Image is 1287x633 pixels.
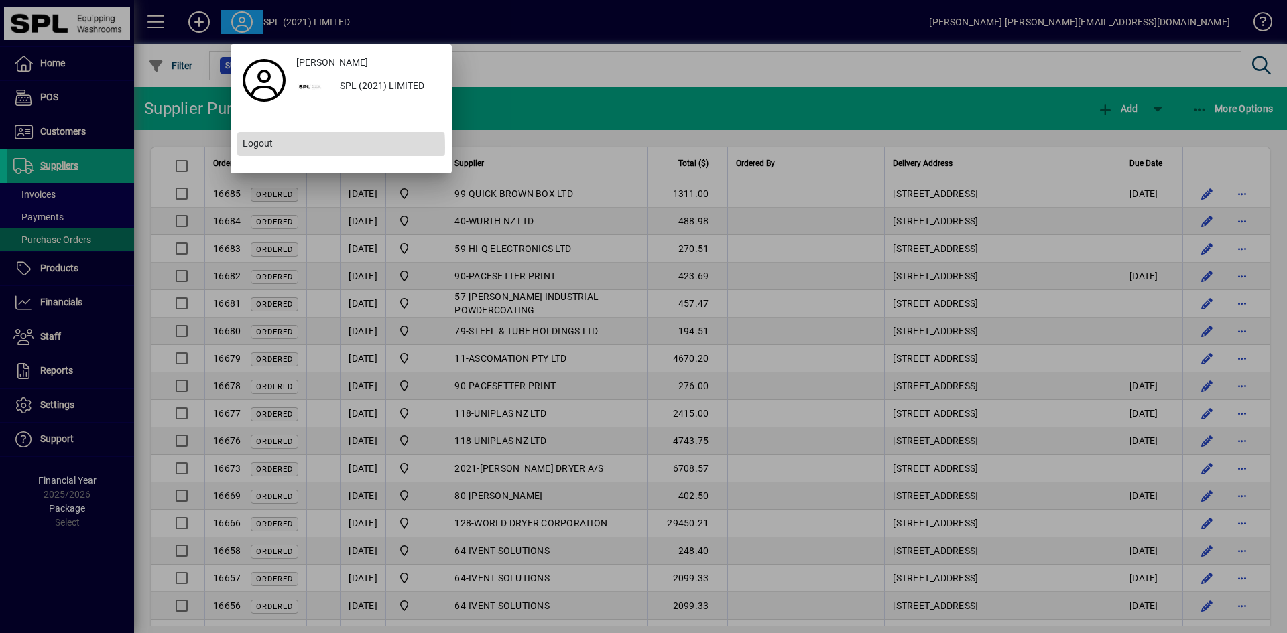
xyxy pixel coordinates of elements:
a: Profile [237,68,291,92]
span: Logout [243,137,273,151]
div: SPL (2021) LIMITED [329,75,445,99]
button: SPL (2021) LIMITED [291,75,445,99]
span: [PERSON_NAME] [296,56,368,70]
button: Logout [237,132,445,156]
a: [PERSON_NAME] [291,51,445,75]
